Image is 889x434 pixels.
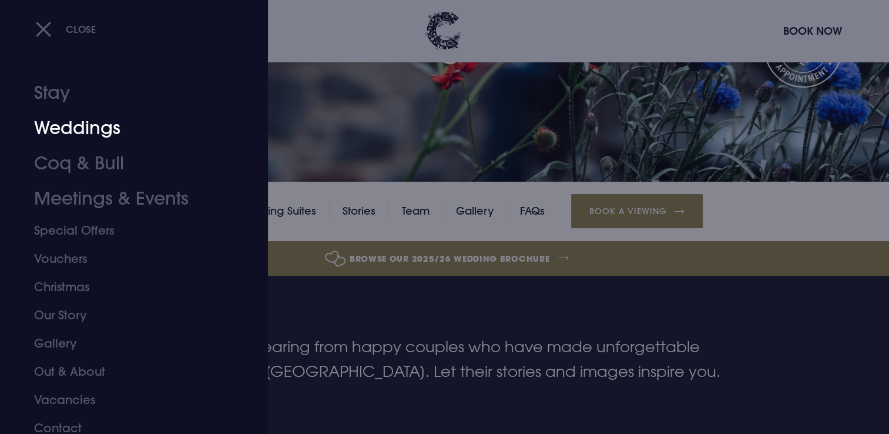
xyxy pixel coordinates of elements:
[34,75,220,111] a: Stay
[34,386,220,414] a: Vacancies
[34,301,220,329] a: Our Story
[66,23,96,35] span: Close
[34,358,220,386] a: Out & About
[34,329,220,358] a: Gallery
[34,216,220,245] a: Special Offers
[35,17,96,41] button: Close
[34,111,220,146] a: Weddings
[34,181,220,216] a: Meetings & Events
[34,245,220,273] a: Vouchers
[34,146,220,181] a: Coq & Bull
[34,273,220,301] a: Christmas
